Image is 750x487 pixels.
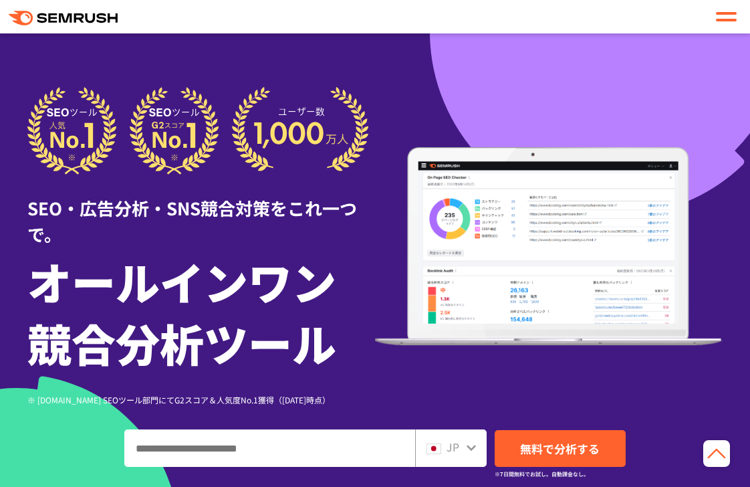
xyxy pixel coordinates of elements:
[27,250,375,373] h1: オールインワン 競合分析ツール
[447,439,459,455] span: JP
[125,430,414,466] input: ドメイン、キーワードまたはURLを入力してください
[495,468,589,480] small: ※7日間無料でお試し。自動課金なし。
[520,440,600,457] span: 無料で分析する
[27,393,375,406] div: ※ [DOMAIN_NAME] SEOツール部門にてG2スコア＆人気度No.1獲得（[DATE]時点）
[495,430,626,467] a: 無料で分析する
[27,175,375,247] div: SEO・広告分析・SNS競合対策をこれ一つで。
